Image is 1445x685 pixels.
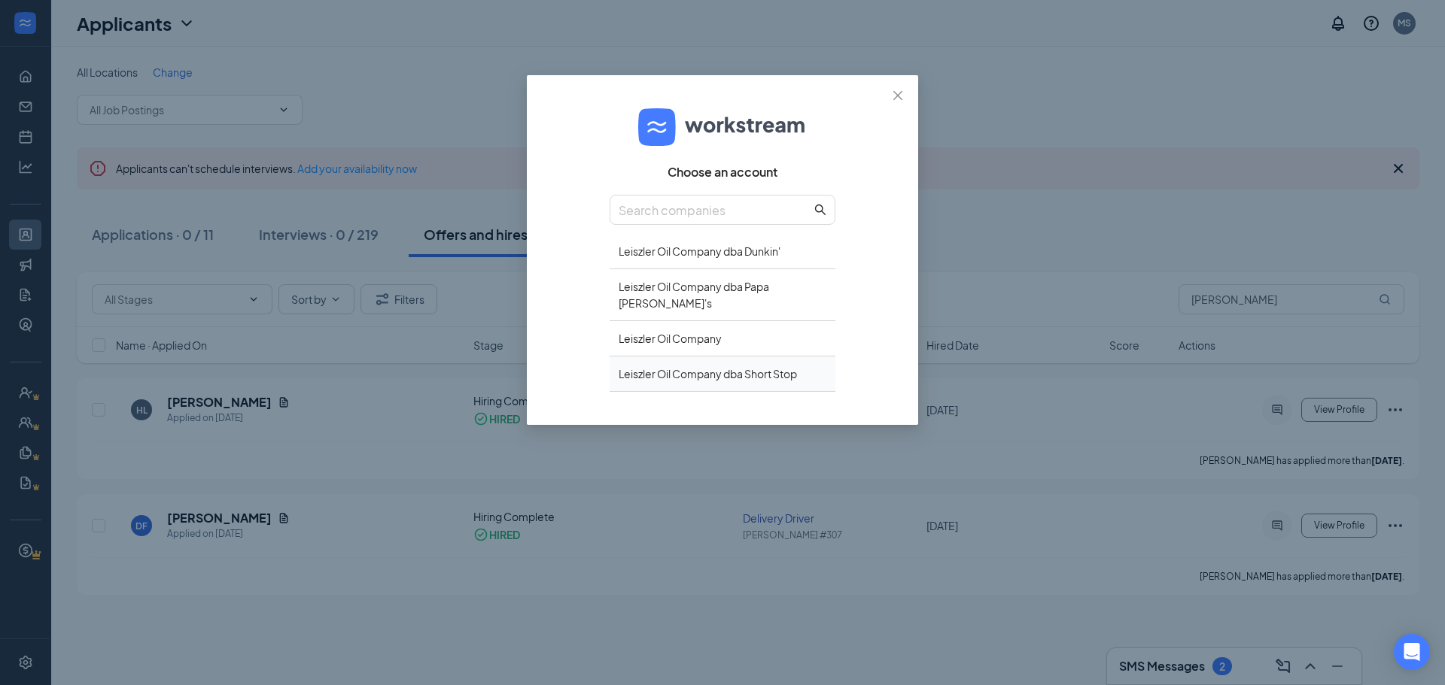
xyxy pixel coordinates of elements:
[610,321,835,356] div: Leiszler Oil Company
[619,201,811,220] input: Search companies
[668,165,777,180] span: Choose an account
[610,269,835,321] div: Leiszler Oil Company dba Papa [PERSON_NAME]'s
[878,75,918,116] button: Close
[638,108,807,146] img: logo
[892,89,904,102] span: close
[610,234,835,269] div: Leiszler Oil Company dba Dunkin'
[814,204,826,216] span: search
[610,356,835,392] div: Leiszler Oil Company dba Short Stop
[1394,634,1430,670] div: Open Intercom Messenger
